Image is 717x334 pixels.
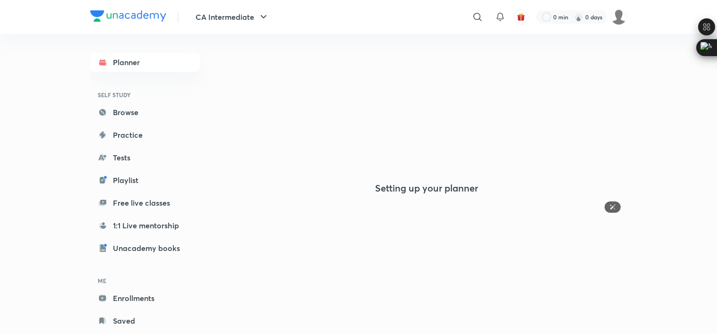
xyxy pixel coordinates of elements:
[90,239,200,258] a: Unacademy books
[90,148,200,167] a: Tests
[90,273,200,289] h6: ME
[90,10,166,24] a: Company Logo
[513,9,529,25] button: avatar
[517,13,525,21] img: avatar
[90,311,200,330] a: Saved
[90,125,200,144] a: Practice
[90,289,200,308] a: Enrollments
[90,53,200,72] a: Planner
[90,216,200,235] a: 1:1 Live mentorship
[611,9,627,25] img: Harshit khurana
[574,12,583,22] img: streak
[90,87,200,103] h6: SELF STUDY
[190,8,275,26] button: CA Intermediate
[90,171,200,190] a: Playlist
[90,10,166,22] img: Company Logo
[90,103,200,122] a: Browse
[375,183,478,194] h4: Setting up your planner
[90,193,200,212] a: Free live classes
